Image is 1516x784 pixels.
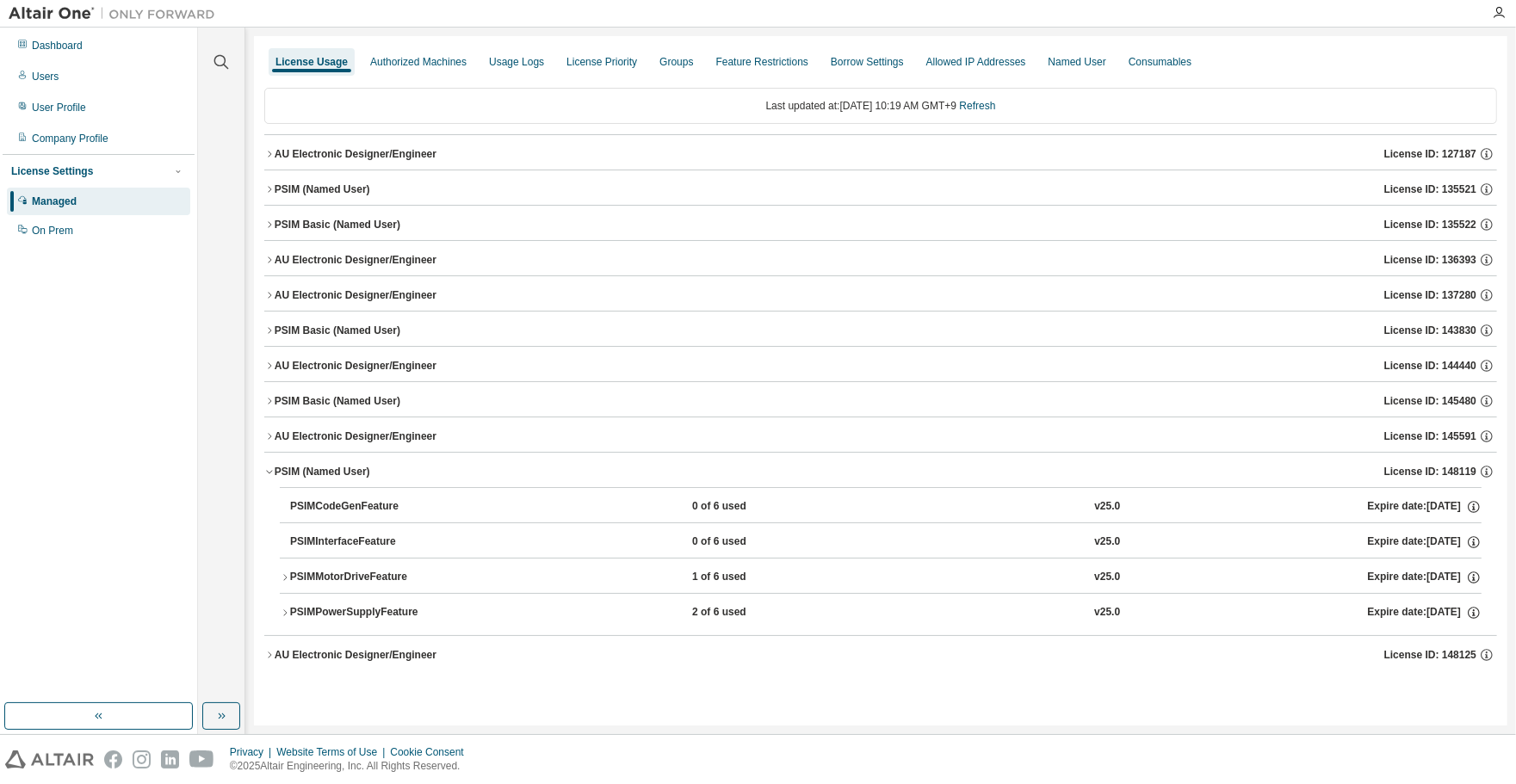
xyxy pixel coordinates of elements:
div: License Settings [11,164,93,178]
div: Users [32,70,59,83]
div: PSIMPowerSupplyFeature [290,605,445,620]
button: AU Electronic Designer/EngineerLicense ID: 137280 [264,276,1497,314]
div: AU Electronic Designer/Engineer [275,253,436,267]
span: License ID: 145480 [1384,394,1476,408]
div: PSIM Basic (Named User) [275,394,400,408]
button: PSIMMotorDriveFeature1 of 6 usedv25.0Expire date:[DATE] [280,559,1482,596]
div: PSIMCodeGenFeature [290,499,445,515]
div: Groups [659,55,693,69]
div: Usage Logs [489,55,544,69]
span: License ID: 135521 [1384,182,1476,196]
div: Expire date: [DATE] [1368,534,1482,550]
div: v25.0 [1094,534,1120,550]
div: 0 of 6 used [692,534,847,550]
img: facebook.svg [104,750,122,769]
div: Authorized Machines [370,55,467,69]
button: AU Electronic Designer/EngineerLicense ID: 148125 [264,636,1497,674]
p: © 2025 Altair Engineering, Inc. All Rights Reserved. [230,759,474,774]
div: PSIMMotorDriveFeature [290,570,445,585]
div: Allowed IP Addresses [926,55,1026,69]
button: AU Electronic Designer/EngineerLicense ID: 127187 [264,135,1497,173]
div: Company Profile [32,132,108,145]
div: AU Electronic Designer/Engineer [275,288,436,302]
div: v25.0 [1094,605,1120,620]
div: Named User [1048,55,1105,69]
div: AU Electronic Designer/Engineer [275,359,436,373]
button: PSIM Basic (Named User)License ID: 145480 [264,382,1497,420]
button: AU Electronic Designer/EngineerLicense ID: 145591 [264,417,1497,455]
div: v25.0 [1094,570,1120,585]
div: Consumables [1129,55,1191,69]
div: License Usage [275,55,348,69]
span: License ID: 136393 [1384,253,1476,267]
div: 1 of 6 used [692,570,847,585]
button: AU Electronic Designer/EngineerLicense ID: 144440 [264,347,1497,385]
div: PSIM (Named User) [275,465,370,478]
div: Managed [32,194,77,208]
div: Expire date: [DATE] [1367,605,1481,620]
img: altair_logo.svg [5,750,94,769]
span: License ID: 135522 [1384,218,1476,231]
div: PSIM (Named User) [275,182,370,196]
div: 0 of 6 used [692,499,847,515]
div: Dashboard [32,39,83,52]
span: License ID: 148125 [1384,648,1476,662]
div: PSIM Basic (Named User) [275,324,400,337]
img: instagram.svg [133,750,151,769]
div: On Prem [32,224,73,238]
a: Refresh [959,100,995,112]
div: Cookie Consent [390,745,473,759]
img: Altair One [9,5,224,22]
div: AU Electronic Designer/Engineer [275,429,436,443]
button: AU Electronic Designer/EngineerLicense ID: 136393 [264,241,1497,279]
button: PSIM (Named User)License ID: 148119 [264,453,1497,491]
div: Borrow Settings [831,55,904,69]
div: v25.0 [1094,499,1120,515]
span: License ID: 137280 [1384,288,1476,302]
span: License ID: 148119 [1384,465,1476,478]
div: Feature Restrictions [716,55,808,69]
div: Expire date: [DATE] [1367,570,1481,585]
div: User Profile [32,101,86,114]
div: PSIM Basic (Named User) [275,218,400,231]
div: 2 of 6 used [692,605,847,620]
div: Expire date: [DATE] [1368,499,1482,515]
div: Privacy [230,745,276,759]
div: Website Terms of Use [276,745,390,759]
span: License ID: 143830 [1384,324,1476,337]
button: PSIM (Named User)License ID: 135521 [264,170,1497,208]
button: PSIMInterfaceFeature0 of 6 usedv25.0Expire date:[DATE] [290,523,1482,561]
span: License ID: 127187 [1384,147,1476,161]
div: AU Electronic Designer/Engineer [275,147,436,161]
img: youtube.svg [189,750,214,769]
span: License ID: 144440 [1384,359,1476,373]
span: License ID: 145591 [1384,429,1476,443]
button: PSIMCodeGenFeature0 of 6 usedv25.0Expire date:[DATE] [290,488,1482,526]
div: License Priority [566,55,637,69]
div: PSIMInterfaceFeature [290,534,445,550]
div: Last updated at: [DATE] 10:19 AM GMT+9 [264,88,1497,124]
button: PSIM Basic (Named User)License ID: 143830 [264,312,1497,349]
div: AU Electronic Designer/Engineer [275,648,436,662]
button: PSIMPowerSupplyFeature2 of 6 usedv25.0Expire date:[DATE] [280,594,1482,632]
button: PSIM Basic (Named User)License ID: 135522 [264,206,1497,244]
img: linkedin.svg [161,750,179,769]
